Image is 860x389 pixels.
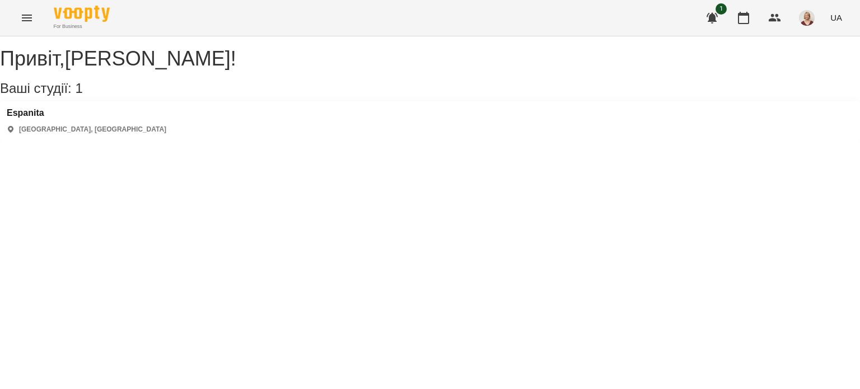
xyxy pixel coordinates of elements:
button: UA [826,7,847,28]
button: Menu [13,4,40,31]
p: [GEOGRAPHIC_DATA], [GEOGRAPHIC_DATA] [19,125,166,134]
span: UA [830,12,842,24]
img: b6bf6b059c2aeaed886fa5ba7136607d.jpg [799,10,815,26]
img: Voopty Logo [54,6,110,22]
span: 1 [716,3,727,15]
span: 1 [75,81,82,96]
a: Espanita [7,108,166,118]
span: For Business [54,23,110,30]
